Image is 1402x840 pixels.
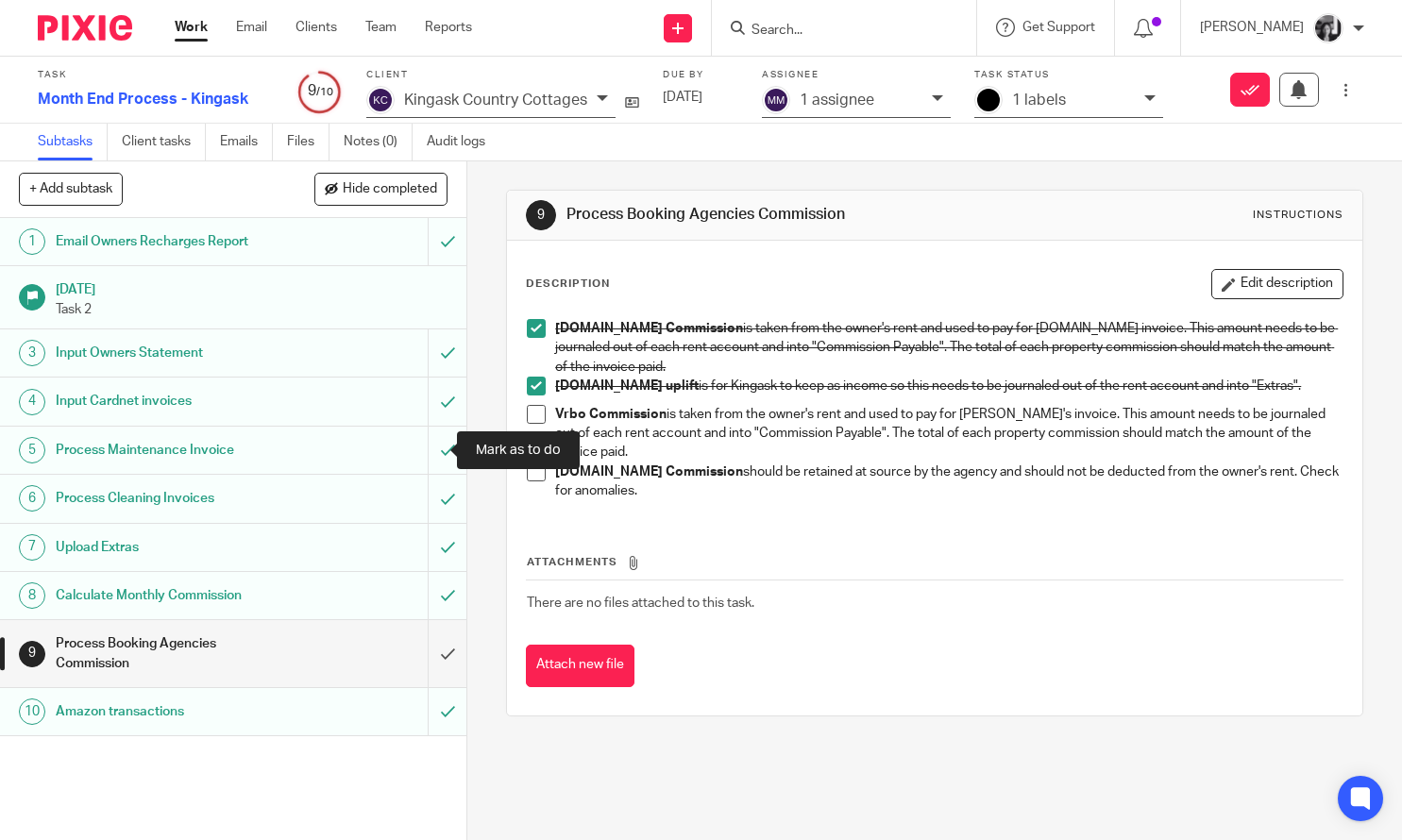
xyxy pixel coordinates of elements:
p: [PERSON_NAME] [1200,18,1304,37]
div: 3 [19,340,45,366]
h1: Calculate Monthly Commission [56,581,292,610]
div: 10 [19,698,45,725]
span: Hide completed [343,182,437,197]
a: Audit logs [427,124,499,160]
img: Pixie [38,15,132,41]
h1: Input Owners Statement [56,339,292,367]
small: /10 [316,87,333,97]
a: Subtasks [38,124,108,160]
strong: Vrbo Commission [555,408,667,421]
div: 9 [19,641,45,667]
div: 4 [19,389,45,415]
button: Attach new file [526,645,634,687]
a: Notes (0) [344,124,413,160]
button: + Add subtask [19,173,123,205]
label: Task status [974,69,1163,81]
h1: Process Booking Agencies Commission [566,205,975,225]
h1: Input Cardnet invoices [56,387,292,415]
a: Email [236,18,267,37]
input: Search [750,23,920,40]
h1: Process Cleaning Invoices [56,484,292,512]
div: 5 [19,437,45,463]
h1: Process Booking Agencies Commission [56,630,292,678]
div: 9 [297,80,343,102]
a: Clients [296,18,337,37]
span: [DATE] [663,91,702,104]
strong: [DOMAIN_NAME] Commission [555,465,743,479]
button: Hide completed [314,173,448,205]
label: Assignee [762,69,951,81]
div: Instructions [1253,208,1343,223]
p: Task 2 [56,300,448,319]
img: svg%3E [762,86,790,114]
a: Client tasks [122,124,206,160]
div: 1 [19,228,45,255]
a: Work [175,18,208,37]
p: should be retained at source by the agency and should not be deducted from the owner's rent. Chec... [555,462,1343,501]
p: is for Kingask to keep as income so this needs to be journaled out of the rent account and into "... [555,377,1343,395]
a: Team [365,18,397,37]
h1: Upload Extras [56,533,292,562]
div: 7 [19,534,45,561]
div: 9 [526,200,556,230]
button: Edit description [1211,269,1343,299]
a: Files [287,124,329,160]
img: IMG_7103.jpg [1313,13,1343,43]
p: 1 labels [1012,92,1066,109]
h1: [DATE] [56,276,448,299]
p: is taken from the owner's rent and used to pay for [DOMAIN_NAME] invoice. This amount needs to be... [555,319,1343,377]
span: Get Support [1022,21,1095,34]
h1: Email Owners Recharges Report [56,227,292,256]
p: is taken from the owner's rent and used to pay for [PERSON_NAME]'s invoice. This amount needs to ... [555,405,1343,462]
h1: Process Maintenance Invoice [56,436,292,464]
p: Description [526,277,610,292]
h1: Amazon transactions [56,697,292,726]
label: Task [38,69,274,81]
p: 1 assignee [800,92,874,109]
span: Attachments [527,557,617,567]
a: Emails [220,124,273,160]
p: Kingask Country Cottages [404,92,587,109]
label: Client [366,69,639,81]
img: svg%3E [366,86,395,114]
div: 6 [19,485,45,512]
a: Reports [425,18,472,37]
strong: [DOMAIN_NAME] uplift [555,379,699,393]
strong: [DOMAIN_NAME] Commission [555,322,743,335]
label: Due by [663,69,738,81]
span: There are no files attached to this task. [527,596,754,610]
div: 8 [19,582,45,609]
